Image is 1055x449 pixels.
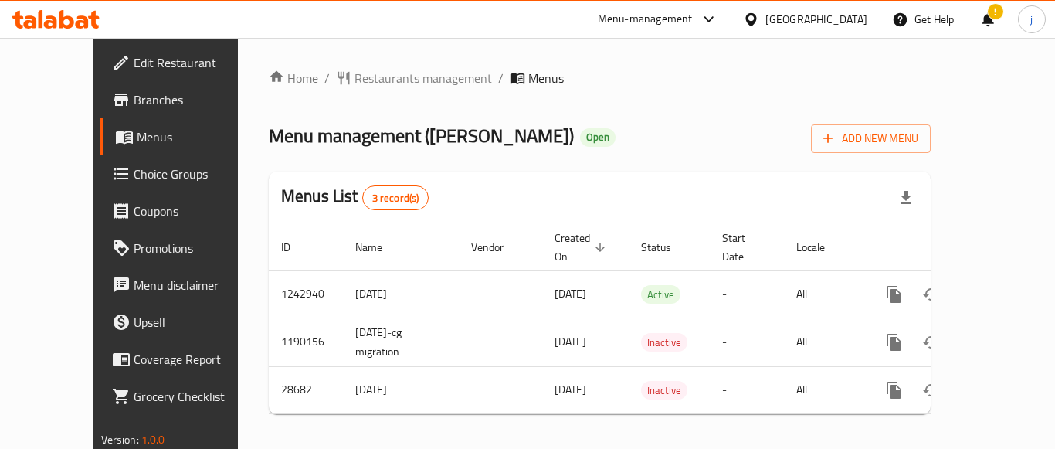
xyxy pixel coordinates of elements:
[354,69,492,87] span: Restaurants management
[100,341,270,378] a: Coverage Report
[913,324,950,361] button: Change Status
[641,333,687,352] div: Inactive
[913,372,950,409] button: Change Status
[784,270,863,318] td: All
[137,128,257,146] span: Menus
[281,238,310,257] span: ID
[269,270,343,318] td: 1242940
[324,69,330,87] li: /
[269,366,343,413] td: 28682
[1030,11,1033,28] span: j
[641,382,687,400] span: Inactive
[641,285,680,304] div: Active
[100,118,270,155] a: Menus
[100,155,270,192] a: Choice Groups
[876,324,913,361] button: more
[876,372,913,409] button: more
[641,381,687,400] div: Inactive
[100,44,270,81] a: Edit Restaurant
[823,129,918,148] span: Add New Menu
[876,276,913,313] button: more
[355,238,402,257] span: Name
[269,69,318,87] a: Home
[641,334,687,352] span: Inactive
[363,191,429,206] span: 3 record(s)
[528,69,564,87] span: Menus
[281,185,429,210] h2: Menus List
[784,366,863,413] td: All
[710,366,784,413] td: -
[100,230,270,267] a: Promotions
[722,229,765,266] span: Start Date
[555,332,586,352] span: [DATE]
[134,276,257,294] span: Menu disclaimer
[598,10,693,29] div: Menu-management
[100,81,270,118] a: Branches
[343,270,459,318] td: [DATE]
[471,238,524,257] span: Vendor
[887,179,924,216] div: Export file
[269,318,343,366] td: 1190156
[710,318,784,366] td: -
[811,124,931,153] button: Add New Menu
[134,165,257,183] span: Choice Groups
[134,350,257,369] span: Coverage Report
[269,69,931,87] nav: breadcrumb
[134,53,257,72] span: Edit Restaurant
[336,69,492,87] a: Restaurants management
[863,224,1036,271] th: Actions
[134,239,257,257] span: Promotions
[555,284,586,304] span: [DATE]
[580,128,616,147] div: Open
[100,192,270,230] a: Coupons
[100,378,270,415] a: Grocery Checklist
[641,238,691,257] span: Status
[913,276,950,313] button: Change Status
[134,90,257,109] span: Branches
[269,224,1036,414] table: enhanced table
[641,286,680,304] span: Active
[269,118,574,153] span: Menu management ( [PERSON_NAME] )
[796,238,845,257] span: Locale
[580,131,616,144] span: Open
[362,185,429,210] div: Total records count
[710,270,784,318] td: -
[134,387,257,406] span: Grocery Checklist
[343,366,459,413] td: [DATE]
[134,202,257,220] span: Coupons
[765,11,867,28] div: [GEOGRAPHIC_DATA]
[555,379,586,400] span: [DATE]
[343,318,459,366] td: [DATE]-cg migration
[134,313,257,332] span: Upsell
[498,69,504,87] li: /
[100,267,270,304] a: Menu disclaimer
[784,318,863,366] td: All
[555,229,610,266] span: Created On
[100,304,270,341] a: Upsell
